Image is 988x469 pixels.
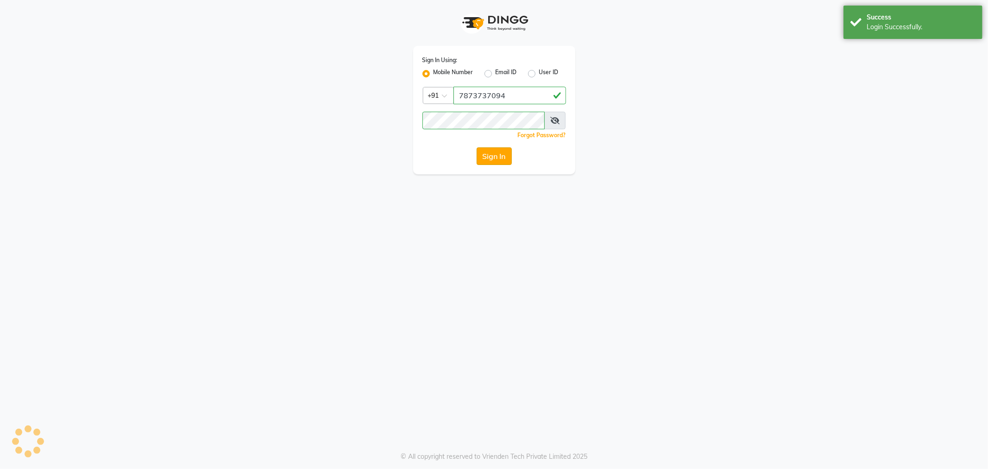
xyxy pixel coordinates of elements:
[422,56,458,64] label: Sign In Using:
[496,68,517,79] label: Email ID
[477,147,512,165] button: Sign In
[867,22,975,32] div: Login Successfully.
[422,112,545,129] input: Username
[453,87,566,104] input: Username
[867,13,975,22] div: Success
[457,9,531,37] img: logo1.svg
[518,132,566,139] a: Forgot Password?
[539,68,559,79] label: User ID
[434,68,473,79] label: Mobile Number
